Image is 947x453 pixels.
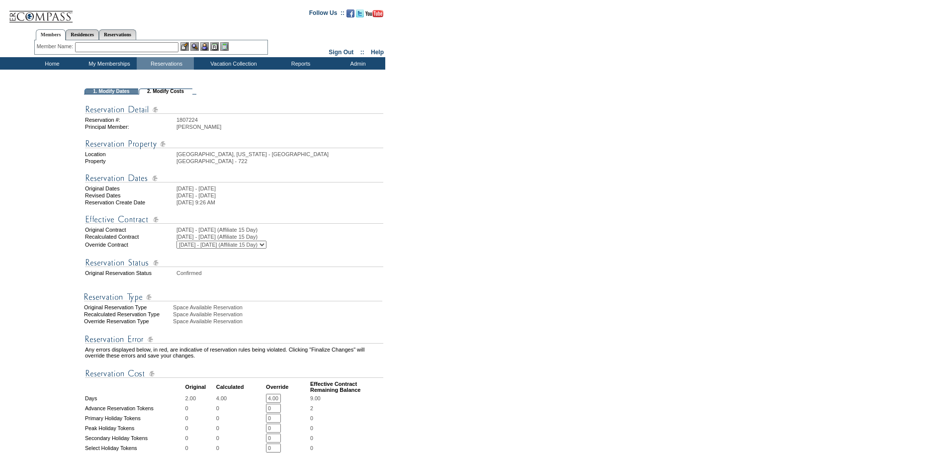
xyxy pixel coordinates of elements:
a: Residences [66,29,99,40]
td: [DATE] - [DATE] [176,192,383,198]
td: [DATE] 9:26 AM [176,199,383,205]
td: Recalculated Contract [85,234,175,240]
td: Vacation Collection [194,57,271,70]
td: 1. Modify Dates [85,89,138,94]
td: Select Holiday Tokens [85,444,184,453]
img: Subscribe to our YouTube Channel [365,10,383,17]
td: Location [85,151,175,157]
td: Reservation Create Date [85,199,175,205]
td: Reservation #: [85,117,175,123]
img: Become our fan on Facebook [346,9,354,17]
td: My Memberships [80,57,137,70]
td: Reports [271,57,328,70]
span: 0 [310,425,313,431]
span: 0 [310,435,313,441]
a: Sign Out [329,49,353,56]
td: 0 [185,424,215,433]
div: Recalculated Reservation Type [84,311,172,317]
td: 2.00 [185,394,215,403]
a: Subscribe to our YouTube Channel [365,12,383,18]
img: Compass Home [8,2,73,23]
td: [GEOGRAPHIC_DATA] - 722 [176,158,383,164]
td: 2. Modify Costs [139,89,192,94]
div: Original Reservation Type [84,304,172,310]
td: Effective Contract Remaining Balance [310,381,383,393]
td: [DATE] - [DATE] [176,185,383,191]
img: View [190,42,199,51]
td: Any errors displayed below, in red, are indicative of reservation rules being violated. Clicking ... [85,347,383,359]
td: Original [185,381,215,393]
img: Reservation Type [84,291,382,303]
td: 0 [185,434,215,443]
span: 0 [310,445,313,451]
td: 0 [216,414,265,423]
td: 1807224 [176,117,383,123]
img: b_edit.gif [180,42,189,51]
img: Reservation Detail [85,103,383,116]
td: 0 [185,444,215,453]
td: Advance Reservation Tokens [85,404,184,413]
div: Space Available Reservation [173,318,384,324]
span: :: [360,49,364,56]
td: Revised Dates [85,192,175,198]
div: Member Name: [37,42,75,51]
img: Effective Contract [85,213,383,226]
td: Primary Holiday Tokens [85,414,184,423]
td: 0 [216,444,265,453]
td: Original Dates [85,185,175,191]
img: Impersonate [200,42,209,51]
td: 0 [185,414,215,423]
td: Override Contract [85,241,175,249]
td: 4.00 [216,394,265,403]
td: [DATE] - [DATE] (Affiliate 15 Day) [176,234,383,240]
a: Members [36,29,66,40]
a: Become our fan on Facebook [346,12,354,18]
td: Confirmed [176,270,383,276]
td: 0 [216,424,265,433]
div: Space Available Reservation [173,304,384,310]
td: Days [85,394,184,403]
a: Follow us on Twitter [356,12,364,18]
td: [DATE] - [DATE] (Affiliate 15 Day) [176,227,383,233]
img: Reservation Errors [85,333,383,346]
img: b_calculator.gif [220,42,229,51]
td: Original Reservation Status [85,270,175,276]
div: Override Reservation Type [84,318,172,324]
td: Override [266,381,309,393]
span: 2 [310,405,313,411]
img: Reservation Dates [85,172,383,184]
td: 0 [185,404,215,413]
td: Calculated [216,381,265,393]
td: Follow Us :: [309,8,344,20]
div: Space Available Reservation [173,311,384,317]
a: Reservations [99,29,136,40]
td: [PERSON_NAME] [176,124,383,130]
span: 9.00 [310,395,321,401]
td: Home [22,57,80,70]
td: Property [85,158,175,164]
td: Secondary Holiday Tokens [85,434,184,443]
a: Help [371,49,384,56]
td: 0 [216,404,265,413]
img: Reservation Cost [85,367,383,380]
img: Reservation Property [85,138,383,150]
img: Follow us on Twitter [356,9,364,17]
td: Original Contract [85,227,175,233]
img: Reservation Status [85,257,383,269]
span: 0 [310,415,313,421]
td: 0 [216,434,265,443]
img: Reservations [210,42,219,51]
td: [GEOGRAPHIC_DATA], [US_STATE] - [GEOGRAPHIC_DATA] [176,151,383,157]
td: Admin [328,57,385,70]
td: Reservations [137,57,194,70]
td: Peak Holiday Tokens [85,424,184,433]
td: Principal Member: [85,124,175,130]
